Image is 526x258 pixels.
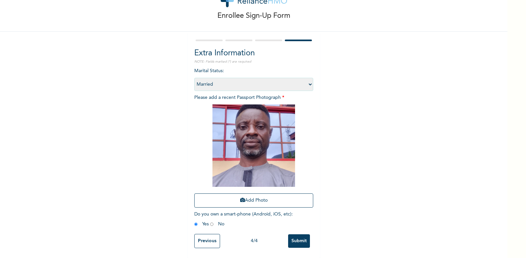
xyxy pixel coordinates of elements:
[194,193,313,208] button: Add Photo
[288,234,310,248] input: Submit
[194,59,313,64] p: NOTE: Fields marked (*) are required
[212,104,295,187] img: Crop
[194,69,313,87] span: Marital Status :
[194,95,313,211] span: Please add a recent Passport Photograph
[194,212,293,226] span: Do you own a smart-phone (Android, iOS, etc) : Yes No
[194,234,220,248] input: Previous
[217,11,290,21] p: Enrollee Sign-Up Form
[194,47,313,59] h2: Extra Information
[220,238,288,244] div: 4 / 4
